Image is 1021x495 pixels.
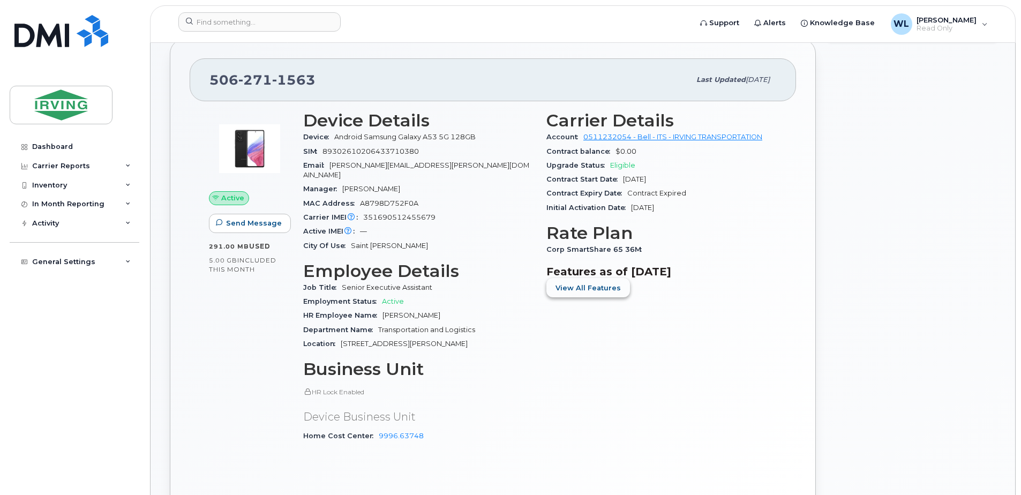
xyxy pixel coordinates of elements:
[709,18,739,28] span: Support
[303,359,534,379] h3: Business Unit
[303,432,379,440] span: Home Cost Center
[546,111,777,130] h3: Carrier Details
[303,185,342,193] span: Manager
[746,76,770,84] span: [DATE]
[272,72,316,88] span: 1563
[747,12,793,34] a: Alerts
[303,242,351,250] span: City Of Use
[610,161,635,169] span: Eligible
[360,199,418,207] span: A8798D752F0A
[546,175,623,183] span: Contract Start Date
[249,242,271,250] span: used
[583,133,762,141] a: 0511232054 - Bell - ITS - IRVING TRANSPORTATION
[631,204,654,212] span: [DATE]
[238,72,272,88] span: 271
[209,243,249,250] span: 291.00 MB
[303,161,529,179] span: [PERSON_NAME][EMAIL_ADDRESS][PERSON_NAME][DOMAIN_NAME]
[693,12,747,34] a: Support
[342,283,432,291] span: Senior Executive Assistant
[793,12,882,34] a: Knowledge Base
[303,311,382,319] span: HR Employee Name
[209,72,316,88] span: 506
[303,387,534,396] p: HR Lock Enabled
[917,16,977,24] span: [PERSON_NAME]
[322,147,419,155] span: 89302610206433710380
[363,213,436,221] span: 351690512455679
[341,340,468,348] span: [STREET_ADDRESS][PERSON_NAME]
[917,24,977,33] span: Read Only
[627,189,686,197] span: Contract Expired
[217,116,282,181] img: image20231002-3703462-kjv75p.jpeg
[546,161,610,169] span: Upgrade Status
[303,261,534,281] h3: Employee Details
[303,147,322,155] span: SIM
[303,161,329,169] span: Email
[351,242,428,250] span: Saint [PERSON_NAME]
[546,245,647,253] span: Corp SmartShare 65 36M
[178,12,341,32] input: Find something...
[209,214,291,233] button: Send Message
[546,204,631,212] span: Initial Activation Date
[303,409,534,425] p: Device Business Unit
[546,147,615,155] span: Contract balance
[303,213,363,221] span: Carrier IMEI
[303,133,334,141] span: Device
[382,311,440,319] span: [PERSON_NAME]
[303,227,360,235] span: Active IMEI
[303,199,360,207] span: MAC Address
[303,340,341,348] span: Location
[763,18,786,28] span: Alerts
[696,76,746,84] span: Last updated
[883,13,995,35] div: Wills, Laura
[382,297,404,305] span: Active
[546,278,630,297] button: View All Features
[555,283,621,293] span: View All Features
[546,223,777,243] h3: Rate Plan
[623,175,646,183] span: [DATE]
[615,147,636,155] span: $0.00
[303,297,382,305] span: Employment Status
[546,189,627,197] span: Contract Expiry Date
[303,111,534,130] h3: Device Details
[810,18,875,28] span: Knowledge Base
[894,18,909,31] span: WL
[226,218,282,228] span: Send Message
[546,133,583,141] span: Account
[334,133,476,141] span: Android Samsung Galaxy A53 5G 128GB
[546,265,777,278] h3: Features as of [DATE]
[360,227,367,235] span: —
[378,326,475,334] span: Transportation and Logistics
[221,193,244,203] span: Active
[379,432,424,440] a: 9996.63748
[303,283,342,291] span: Job Title
[303,326,378,334] span: Department Name
[209,257,237,264] span: 5.00 GB
[342,185,400,193] span: [PERSON_NAME]
[209,256,276,274] span: included this month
